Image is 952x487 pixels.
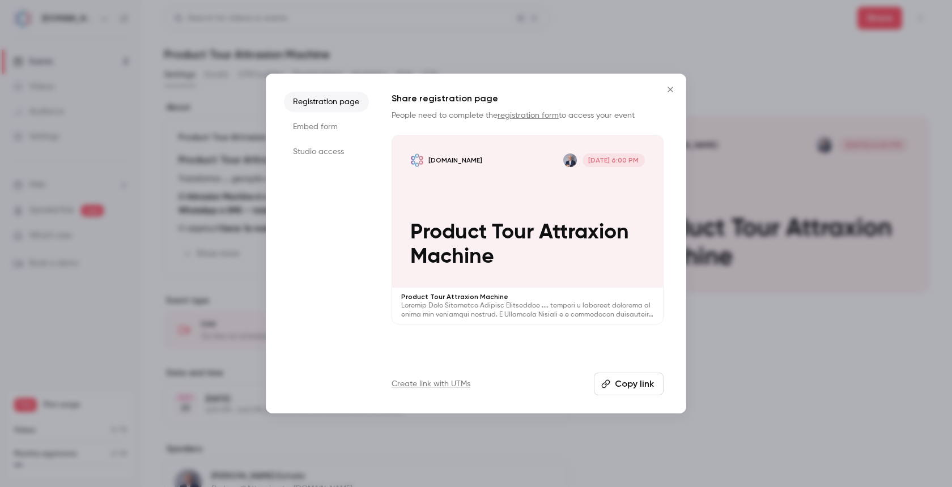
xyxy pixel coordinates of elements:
img: Humberto Estrela [563,153,577,167]
a: Create link with UTMs [392,378,470,390]
span: [DATE] 6:00 PM [583,153,645,167]
p: Product Tour Attraxion Machine [401,292,654,301]
p: People need to complete the to access your event [392,110,664,121]
a: registration form [498,112,559,119]
li: Embed form [284,117,369,137]
h1: Share registration page [392,92,664,105]
p: Product Tour Attraxion Machine [410,220,644,270]
button: Close [659,78,682,101]
a: Product Tour Attraxion Machine[DOMAIN_NAME]Humberto Estrela[DATE] 6:00 PMProduct Tour Attraxion M... [392,135,664,324]
li: Registration page [284,92,369,112]
p: [DOMAIN_NAME] [428,156,482,165]
img: Product Tour Attraxion Machine [410,153,424,167]
p: Loremip Dolo Sitametco Adipisc Elitseddoe .... tempori u laboreet dolorema al enima min veniamqui... [401,301,654,319]
button: Copy link [594,373,664,395]
li: Studio access [284,142,369,162]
